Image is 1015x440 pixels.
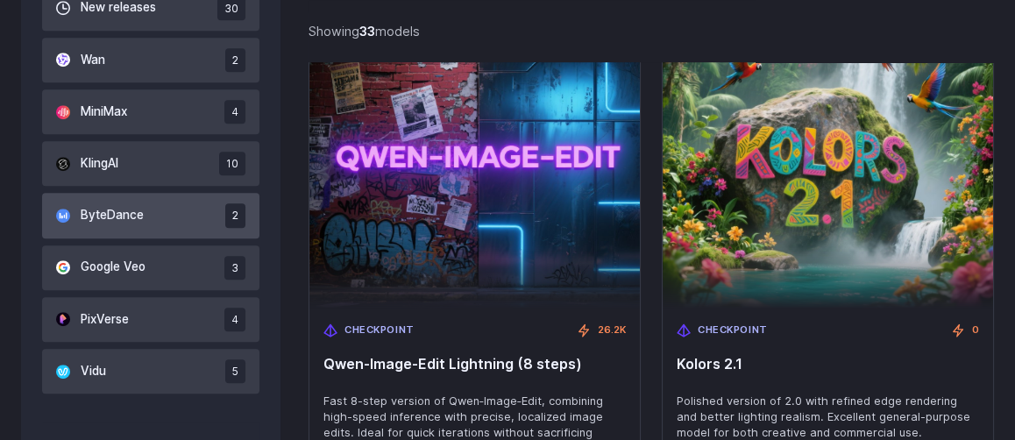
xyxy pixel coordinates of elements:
strong: 33 [359,24,375,39]
span: KlingAI [81,154,118,174]
span: 5 [225,359,245,383]
button: Google Veo 3 [42,245,259,290]
button: PixVerse 4 [42,297,259,342]
span: Wan [81,51,105,70]
span: 0 [972,323,979,338]
button: KlingAI 10 [42,141,259,186]
span: PixVerse [81,310,129,330]
button: Wan 2 [42,38,259,82]
button: ByteDance 2 [42,193,259,238]
button: Vidu 5 [42,349,259,394]
span: 4 [224,100,245,124]
span: 4 [224,308,245,331]
span: 3 [224,256,245,280]
span: 10 [219,152,245,175]
button: MiniMax 4 [42,89,259,134]
span: 26.2K [598,323,626,338]
span: 2 [225,203,245,227]
span: Google Veo [81,258,146,277]
span: Checkpoint [698,323,768,338]
span: 2 [225,48,245,72]
span: Qwen‑Image‑Edit Lightning (8 steps) [323,356,626,373]
span: MiniMax [81,103,127,122]
span: Vidu [81,362,106,381]
div: Showing models [309,21,420,41]
span: ByteDance [81,206,144,225]
span: Checkpoint [344,323,415,338]
img: Kolors 2.1 [663,8,993,309]
img: Qwen‑Image‑Edit Lightning (8 steps) [309,8,640,309]
span: Kolors 2.1 [677,356,979,373]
